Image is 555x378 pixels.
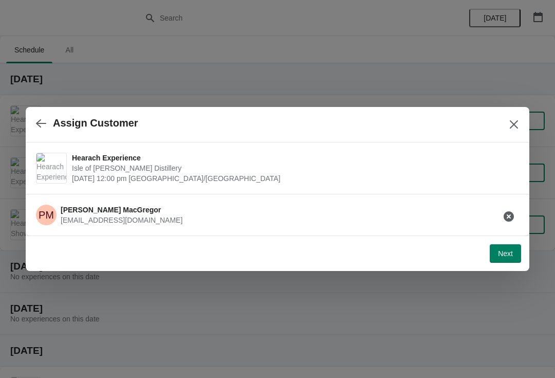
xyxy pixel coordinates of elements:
span: Hearach Experience [72,153,514,163]
span: Isle of [PERSON_NAME] Distillery [72,163,514,173]
span: Next [498,249,513,258]
button: Next [490,244,521,263]
button: Close [505,115,523,134]
span: Peter [36,205,57,225]
text: PM [39,209,54,221]
span: [EMAIL_ADDRESS][DOMAIN_NAME] [61,216,182,224]
img: Hearach Experience | Isle of Harris Distillery | September 19 | 12:00 pm Europe/London [36,153,66,183]
span: [PERSON_NAME] MacGregor [61,206,161,214]
h2: Assign Customer [53,117,138,129]
span: [DATE] 12:00 pm [GEOGRAPHIC_DATA]/[GEOGRAPHIC_DATA] [72,173,514,184]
